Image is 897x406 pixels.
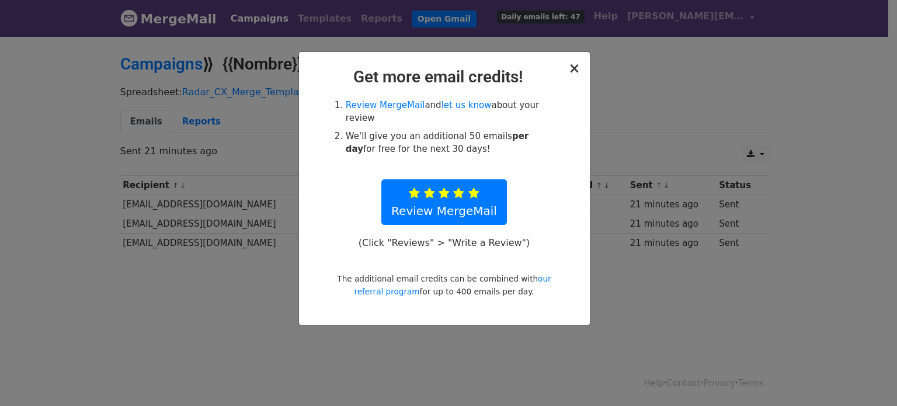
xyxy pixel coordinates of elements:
[441,100,492,110] a: let us know
[352,237,536,249] p: (Click "Reviews" > "Write a Review")
[346,100,425,110] a: Review MergeMail
[381,179,507,225] a: Review MergeMail
[346,131,529,155] strong: per day
[839,350,897,406] iframe: Chat Widget
[568,60,580,77] span: ×
[839,350,897,406] div: Widget de chat
[337,274,551,296] small: The additional email credits can be combined with for up to 400 emails per day.
[308,67,580,87] h2: Get more email credits!
[354,274,551,296] a: our referral program
[568,61,580,75] button: Close
[346,99,556,125] li: and about your review
[346,130,556,156] li: We'll give you an additional 50 emails for free for the next 30 days!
